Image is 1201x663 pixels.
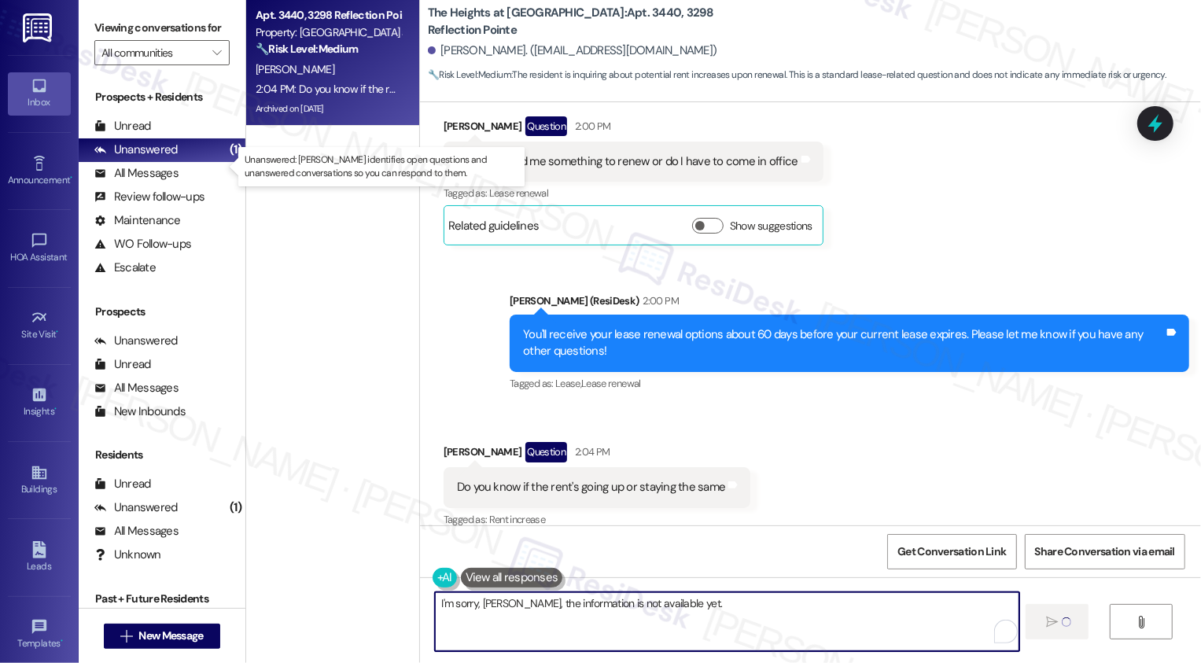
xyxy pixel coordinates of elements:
a: Leads [8,536,71,579]
div: 2:04 PM [571,444,610,460]
div: Review follow-ups [94,189,204,205]
div: Unknown [94,547,161,563]
div: Escalate [94,260,156,276]
button: Share Conversation via email [1025,534,1185,569]
div: Tagged as: [444,508,751,531]
div: Prospects [79,304,245,320]
div: Residents [79,447,245,463]
div: Unanswered [94,499,178,516]
span: • [57,326,59,337]
div: All Messages [94,380,179,396]
button: New Message [104,624,220,649]
div: Unanswered [94,142,178,158]
a: HOA Assistant [8,227,71,270]
div: Tagged as: [510,372,1189,395]
p: Unanswered: [PERSON_NAME] identifies open questions and unanswered conversations so you can respo... [245,153,518,180]
div: (1) [226,138,245,162]
span: [PERSON_NAME] [256,62,334,76]
b: The Heights at [GEOGRAPHIC_DATA]: Apt. 3440, 3298 Reflection Pointe [428,5,742,39]
strong: 🔧 Risk Level: Medium [428,68,511,81]
div: [PERSON_NAME] [444,442,751,467]
span: Lease , [555,377,581,390]
label: Viewing conversations for [94,16,230,40]
span: • [70,172,72,183]
span: Get Conversation Link [897,543,1006,560]
span: Rent increase [489,513,546,526]
div: Tagged as: [444,182,823,204]
div: Unanswered [94,333,178,349]
div: New Inbounds [94,403,186,420]
i:  [1136,616,1148,628]
i:  [1047,616,1059,628]
div: [PERSON_NAME] [444,116,823,142]
div: 2:00 PM [571,118,610,134]
span: • [61,635,63,646]
div: Question [525,116,567,136]
div: [PERSON_NAME]. ([EMAIL_ADDRESS][DOMAIN_NAME]) [428,42,717,59]
div: Unread [94,118,151,134]
div: All Messages [94,523,179,540]
span: : The resident is inquiring about potential rent increases upon renewal. This is a standard lease... [428,67,1166,83]
a: Insights • [8,381,71,424]
label: Show suggestions [730,218,812,234]
textarea: To enrich screen reader interactions, please activate Accessibility in Grammarly extension settings [435,592,1019,651]
div: Unread [94,356,151,373]
div: Will they send me something to renew or do I have to come in office [457,153,798,170]
span: Share Conversation via email [1035,543,1175,560]
a: Site Visit • [8,304,71,347]
span: Lease renewal [489,186,549,200]
span: New Message [138,628,203,644]
a: Buildings [8,459,71,502]
div: Past + Future Residents [79,591,245,607]
div: 2:04 PM: Do you know if the rent's going up or staying the same [256,82,545,96]
i:  [212,46,221,59]
div: (1) [226,495,245,520]
div: Do you know if the rent's going up or staying the same [457,479,726,495]
strong: 🔧 Risk Level: Medium [256,42,358,56]
div: WO Follow-ups [94,236,191,252]
div: Prospects + Residents [79,89,245,105]
span: Lease renewal [581,377,641,390]
a: Templates • [8,613,71,656]
button: Get Conversation Link [887,534,1016,569]
div: All Messages [94,165,179,182]
div: Unread [94,476,151,492]
input: All communities [101,40,204,65]
div: You'll receive your lease renewal options about 60 days before your current lease expires. Please... [523,326,1164,360]
div: Apt. 3440, 3298 Reflection Pointe [256,7,401,24]
div: [PERSON_NAME] (ResiDesk) [510,293,1189,315]
a: Inbox [8,72,71,115]
span: • [54,403,57,414]
div: Maintenance [94,212,181,229]
div: Archived on [DATE] [254,99,403,119]
div: 2:00 PM [639,293,679,309]
i:  [120,630,132,643]
div: Related guidelines [448,218,540,241]
div: Question [525,442,567,462]
div: Property: [GEOGRAPHIC_DATA] at [GEOGRAPHIC_DATA] [256,24,401,41]
img: ResiDesk Logo [23,13,55,42]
